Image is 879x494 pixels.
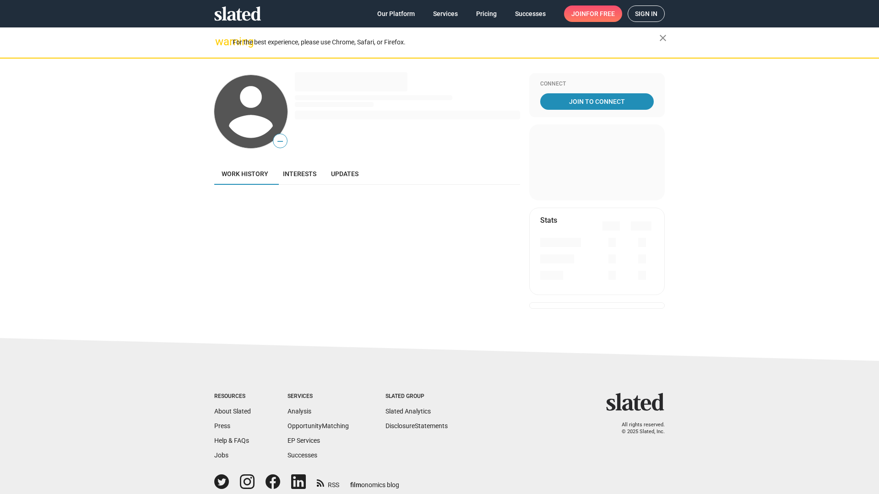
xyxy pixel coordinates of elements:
div: Connect [540,81,654,88]
span: Pricing [476,5,497,22]
span: — [273,135,287,147]
a: Press [214,422,230,430]
p: All rights reserved. © 2025 Slated, Inc. [612,422,665,435]
span: film [350,481,361,489]
div: Services [288,393,349,400]
a: Successes [508,5,553,22]
div: For the best experience, please use Chrome, Safari, or Firefox. [233,36,659,48]
a: About Slated [214,408,251,415]
span: Successes [515,5,546,22]
div: Slated Group [385,393,448,400]
a: filmonomics blog [350,473,399,489]
a: Join To Connect [540,93,654,110]
a: DisclosureStatements [385,422,448,430]
a: OpportunityMatching [288,422,349,430]
span: Updates [331,170,358,177]
a: Interests [276,163,324,185]
a: Pricing [469,5,504,22]
a: Updates [324,163,366,185]
mat-icon: warning [215,36,226,47]
a: Successes [288,451,317,459]
a: Jobs [214,451,228,459]
a: Joinfor free [564,5,622,22]
a: Slated Analytics [385,408,431,415]
span: Interests [283,170,316,177]
span: Join [571,5,615,22]
a: Our Platform [370,5,422,22]
span: Sign in [635,6,657,21]
div: Resources [214,393,251,400]
span: Join To Connect [542,93,652,110]
span: Services [433,5,458,22]
span: for free [586,5,615,22]
a: Analysis [288,408,311,415]
a: Services [426,5,465,22]
mat-icon: close [657,32,668,43]
mat-card-title: Stats [540,215,557,225]
a: Help & FAQs [214,437,249,444]
a: RSS [317,475,339,489]
a: Sign in [628,5,665,22]
span: Work history [222,170,268,177]
a: Work history [214,163,276,185]
span: Our Platform [377,5,415,22]
a: EP Services [288,437,320,444]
